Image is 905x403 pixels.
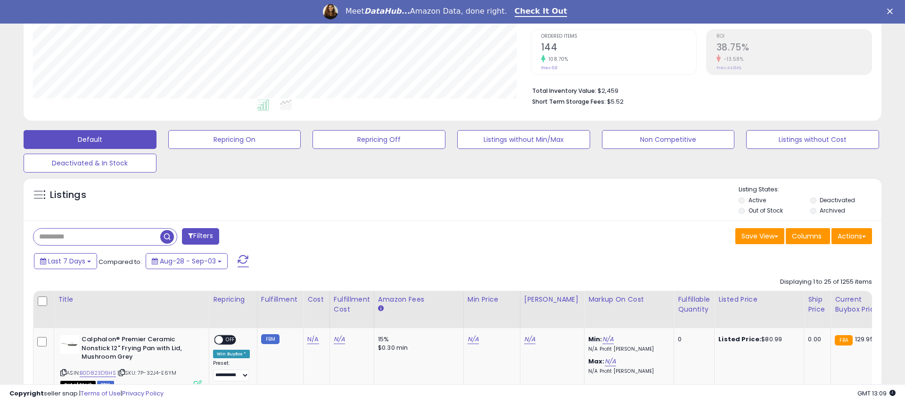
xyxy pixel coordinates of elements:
[168,130,301,149] button: Repricing On
[80,369,116,377] a: B0D823D9HS
[515,7,568,17] a: Check It Out
[855,335,874,344] span: 129.95
[545,56,568,63] small: 108.70%
[678,295,710,314] div: Fulfillable Quantity
[716,42,872,55] h2: 38.75%
[792,231,822,241] span: Columns
[588,335,602,344] b: Min:
[718,295,800,304] div: Listed Price
[718,335,797,344] div: $80.99
[378,295,460,304] div: Amazon Fees
[146,253,228,269] button: Aug-28 - Sep-03
[24,130,156,149] button: Default
[24,154,156,173] button: Deactivated & In Stock
[716,65,741,71] small: Prev: 44.84%
[602,130,735,149] button: Non Competitive
[213,295,253,304] div: Repricing
[346,7,507,16] div: Meet Amazon Data, done right.
[313,130,445,149] button: Repricing Off
[746,130,879,149] button: Listings without Cost
[786,228,830,244] button: Columns
[334,335,345,344] a: N/A
[307,295,326,304] div: Cost
[213,360,250,381] div: Preset:
[541,65,558,71] small: Prev: 69
[835,295,883,314] div: Current Buybox Price
[605,357,616,366] a: N/A
[48,256,85,266] span: Last 7 Days
[323,4,338,19] img: Profile image for Georgie
[718,335,761,344] b: Listed Price:
[716,34,872,39] span: ROI
[721,56,744,63] small: -13.58%
[81,389,121,398] a: Terms of Use
[468,295,516,304] div: Min Price
[58,295,205,304] div: Title
[749,196,766,204] label: Active
[160,256,216,266] span: Aug-28 - Sep-03
[468,335,479,344] a: N/A
[261,334,280,344] small: FBM
[588,295,670,304] div: Markup on Cost
[82,335,196,364] b: Calphalon® Premier Ceramic Nonstick 12" Frying Pan with Lid, Mushroom Grey
[857,389,896,398] span: 2025-09-11 13:09 GMT
[588,357,605,366] b: Max:
[9,389,44,398] strong: Copyright
[213,350,250,358] div: Win BuyBox *
[182,228,219,245] button: Filters
[378,344,456,352] div: $0.30 min
[307,335,319,344] a: N/A
[808,335,823,344] div: 0.00
[9,389,164,398] div: seller snap | |
[378,335,456,344] div: 15%
[378,304,384,313] small: Amazon Fees.
[584,291,674,328] th: The percentage added to the cost of goods (COGS) that forms the calculator for Min & Max prices.
[524,295,580,304] div: [PERSON_NAME]
[735,228,784,244] button: Save View
[749,206,783,214] label: Out of Stock
[223,336,238,344] span: OFF
[607,97,624,106] span: $5.52
[602,335,614,344] a: N/A
[364,7,410,16] i: DataHub...
[261,295,299,304] div: Fulfillment
[532,84,865,96] li: $2,459
[588,368,666,375] p: N/A Profit [PERSON_NAME]
[820,196,855,204] label: Deactivated
[678,335,707,344] div: 0
[34,253,97,269] button: Last 7 Days
[588,346,666,353] p: N/A Profit [PERSON_NAME]
[820,206,845,214] label: Archived
[457,130,590,149] button: Listings without Min/Max
[739,185,881,194] p: Listing States:
[780,278,872,287] div: Displaying 1 to 25 of 1255 items
[831,228,872,244] button: Actions
[532,98,606,106] b: Short Term Storage Fees:
[541,42,696,55] h2: 144
[117,369,176,377] span: | SKU: 7P-32J4-E6YM
[524,335,535,344] a: N/A
[334,295,370,314] div: Fulfillment Cost
[541,34,696,39] span: Ordered Items
[99,257,142,266] span: Compared to:
[532,87,596,95] b: Total Inventory Value:
[808,295,827,314] div: Ship Price
[60,335,79,354] img: 11QJWR0mCFL._SL40_.jpg
[887,8,897,14] div: Close
[50,189,86,202] h5: Listings
[835,335,852,345] small: FBA
[122,389,164,398] a: Privacy Policy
